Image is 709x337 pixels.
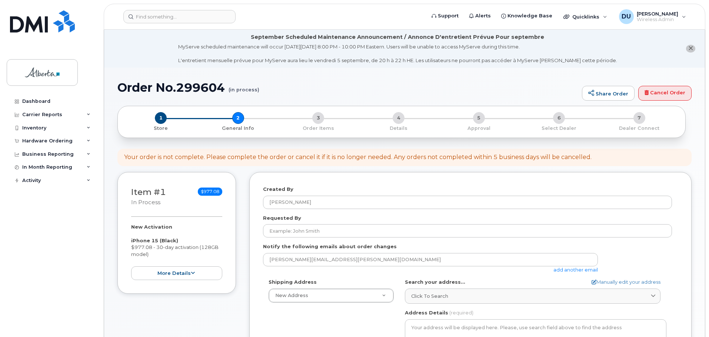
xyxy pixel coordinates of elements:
h3: Item #1 [131,188,166,206]
label: Search your address... [405,279,465,286]
strong: New Activation [131,224,172,230]
h1: Order No.299604 [117,81,578,94]
label: Notify the following emails about order changes [263,243,397,250]
span: (required) [449,310,473,316]
small: (in process) [229,81,259,92]
label: Requested By [263,215,301,222]
div: MyServe scheduled maintenance will occur [DATE][DATE] 8:00 PM - 10:00 PM Eastern. Users will be u... [178,43,617,64]
span: $977.08 [198,188,222,196]
a: Cancel Order [638,86,692,101]
span: New Address [275,293,308,298]
a: Manually edit your address [592,279,660,286]
small: in process [131,199,160,206]
a: Share Order [582,86,635,101]
div: Your order is not complete. Please complete the order or cancel it if it is no longer needed. Any... [124,153,592,162]
strong: iPhone 15 (Black) [131,237,178,243]
label: Address Details [405,309,448,316]
div: September Scheduled Maintenance Announcement / Annonce D'entretient Prévue Pour septembre [251,33,544,41]
label: Created By [263,186,293,193]
input: Example: john@appleseed.com [263,253,598,266]
input: Example: John Smith [263,224,672,237]
p: Store [127,125,195,132]
a: 1 Store [124,124,198,132]
span: Click to search [411,293,448,300]
button: close notification [686,45,695,53]
div: $977.08 - 30-day activation (128GB model) [131,223,222,280]
label: Shipping Address [269,279,317,286]
a: Click to search [405,289,660,304]
a: New Address [269,289,393,302]
button: more details [131,266,222,280]
span: 1 [155,112,167,124]
a: add another email [553,267,598,273]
